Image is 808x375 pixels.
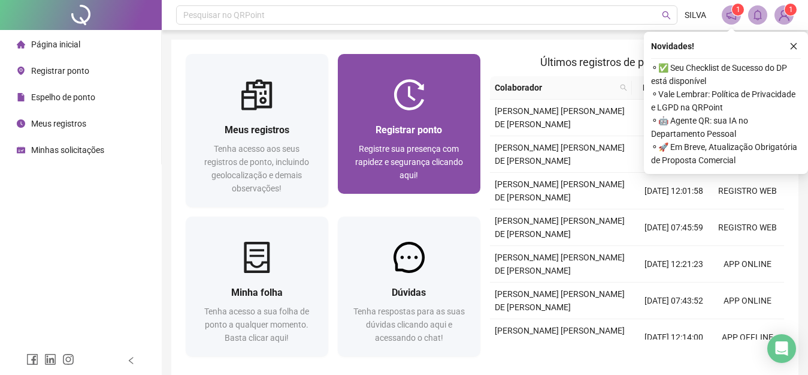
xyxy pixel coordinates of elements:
[710,173,784,209] td: REGISTRO WEB
[225,124,289,136] span: Meus registros
[637,136,710,173] td: [DATE] 07:46:27
[726,10,737,20] span: notification
[637,173,710,209] td: [DATE] 12:01:58
[662,11,671,20] span: search
[31,66,89,76] span: Registrar ponto
[540,56,734,68] span: Últimos registros de ponto sincronizados
[62,353,74,365] span: instagram
[637,100,710,136] td: [DATE] 12:16:23
[31,40,80,49] span: Página inicial
[127,356,135,365] span: left
[752,10,763,20] span: bell
[17,146,25,154] span: schedule
[338,217,480,356] a: DúvidasTenha respostas para as suas dúvidas clicando aqui e acessando o chat!
[651,88,801,114] span: ⚬ Vale Lembrar: Política de Privacidade e LGPD na QRPoint
[17,40,25,49] span: home
[31,119,86,128] span: Meus registros
[651,61,801,88] span: ⚬ ✅ Seu Checklist de Sucesso do DP está disponível
[495,81,615,94] span: Colaborador
[204,144,309,193] span: Tenha acesso aos seus registros de ponto, incluindo geolocalização e demais observações!
[31,145,104,155] span: Minhas solicitações
[618,79,630,97] span: search
[637,319,710,356] td: [DATE] 12:14:00
[26,353,38,365] span: facebook
[710,246,784,283] td: APP ONLINE
[632,76,703,100] th: Data/Hora
[204,307,309,343] span: Tenha acesso a sua folha de ponto a qualquer momento. Basta clicar aqui!
[186,217,328,356] a: Minha folhaTenha acesso a sua folha de ponto a qualquer momento. Basta clicar aqui!
[637,283,710,319] td: [DATE] 07:43:52
[710,319,784,356] td: APP OFFLINE
[732,4,744,16] sup: 1
[31,92,95,102] span: Espelho de ponto
[44,353,56,365] span: linkedin
[767,334,796,363] div: Open Intercom Messenger
[785,4,797,16] sup: Atualize o seu contato no menu Meus Dados
[495,179,625,202] span: [PERSON_NAME] [PERSON_NAME] DE [PERSON_NAME]
[620,84,627,91] span: search
[710,283,784,319] td: APP ONLINE
[392,287,426,298] span: Dúvidas
[651,114,801,140] span: ⚬ 🤖 Agente QR: sua IA no Departamento Pessoal
[186,54,328,207] a: Meus registrosTenha acesso aos seus registros de ponto, incluindo geolocalização e demais observa...
[17,93,25,101] span: file
[495,326,625,349] span: [PERSON_NAME] [PERSON_NAME] DE [PERSON_NAME]
[355,144,463,180] span: Registre sua presença com rapidez e segurança clicando aqui!
[17,67,25,75] span: environment
[736,5,740,14] span: 1
[637,81,689,94] span: Data/Hora
[495,289,625,312] span: [PERSON_NAME] [PERSON_NAME] DE [PERSON_NAME]
[789,42,798,50] span: close
[495,216,625,239] span: [PERSON_NAME] [PERSON_NAME] DE [PERSON_NAME]
[495,106,625,129] span: [PERSON_NAME] [PERSON_NAME] DE [PERSON_NAME]
[353,307,465,343] span: Tenha respostas para as suas dúvidas clicando aqui e acessando o chat!
[651,40,694,53] span: Novidades !
[231,287,283,298] span: Minha folha
[685,8,706,22] span: SILVA
[637,209,710,246] td: [DATE] 07:45:59
[17,119,25,128] span: clock-circle
[789,5,793,14] span: 1
[637,246,710,283] td: [DATE] 12:21:23
[775,6,793,24] img: 69732
[651,140,801,167] span: ⚬ 🚀 Em Breve, Atualização Obrigatória de Proposta Comercial
[495,253,625,275] span: [PERSON_NAME] [PERSON_NAME] DE [PERSON_NAME]
[376,124,442,136] span: Registrar ponto
[495,143,625,166] span: [PERSON_NAME] [PERSON_NAME] DE [PERSON_NAME]
[710,209,784,246] td: REGISTRO WEB
[338,54,480,194] a: Registrar pontoRegistre sua presença com rapidez e segurança clicando aqui!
